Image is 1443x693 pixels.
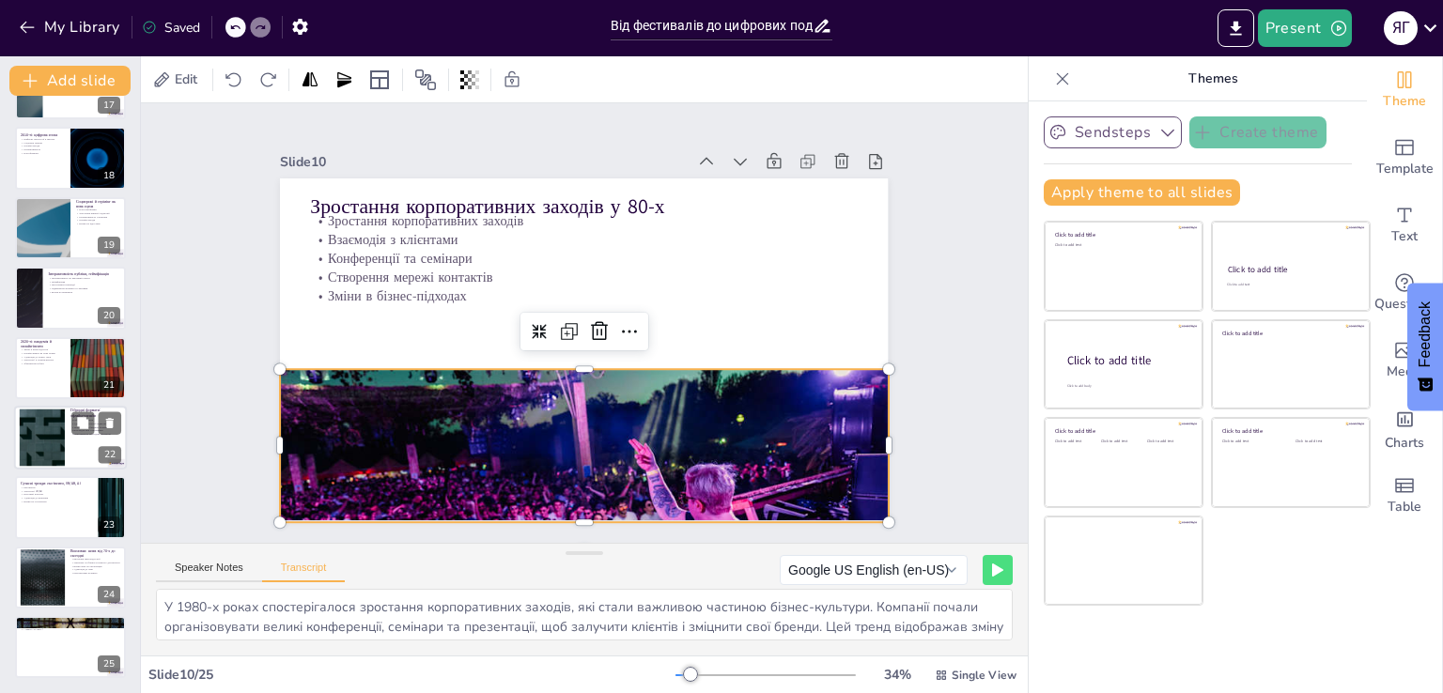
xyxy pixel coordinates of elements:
[349,47,685,500] p: Взаємодія з клієнтами
[142,19,200,37] div: Saved
[48,280,120,284] p: Гейміфікація
[611,12,813,39] input: Insert title
[70,564,120,568] p: Вплив змін на організацію
[1067,384,1186,389] div: Click to add body
[70,571,120,575] p: Перспективи розвитку
[98,167,120,184] div: 18
[318,25,663,485] p: Зростання корпоративних заходів у 80-х
[1222,329,1357,336] div: Click to add title
[15,476,126,538] div: 23
[15,267,126,329] div: 20
[21,131,65,137] p: 2010-ті: цифрова епоха
[1055,231,1189,239] div: Click to add title
[70,561,120,564] p: Унікальні особливості кожного десятиліття
[1417,301,1434,367] span: Feedback
[1258,9,1352,47] button: Present
[380,69,716,523] p: Створення мережі контактів
[1296,439,1355,444] div: Click to add text
[1055,427,1189,435] div: Click to add title
[1222,439,1281,444] div: Click to add text
[70,567,120,571] p: Адаптація до змін
[48,284,120,287] p: Інструменти взаємодії
[1387,362,1423,382] span: Media
[9,66,131,96] button: Add slide
[952,668,1016,683] span: Single View
[76,222,120,225] p: Вплив на індустрію
[875,666,920,684] div: 34 %
[98,307,120,324] div: 20
[1189,116,1327,148] button: Create theme
[71,411,94,434] button: Duplicate Slide
[1367,259,1442,327] div: Get real-time input from your audience
[21,481,93,486] p: Сучасні тренди: еко-івенти, VR/AR, AI
[1101,439,1143,444] div: Click to add text
[1218,9,1254,47] button: Export to PowerPoint
[1055,243,1189,248] div: Click to add text
[21,137,65,141] p: Цифрові технології в івентах
[21,627,120,631] p: - Дякую за увагу!
[48,287,120,291] p: Підвищення активності учасників
[21,493,93,497] p: Штучний інтелект
[1367,462,1442,530] div: Add a table
[1222,427,1357,435] div: Click to add title
[21,358,65,362] p: Технології в онлайн-івентах
[1374,294,1435,315] span: Questions
[70,408,121,418] p: Гібридні формати: офлайн+онлайн
[14,406,127,470] div: 22
[48,290,120,294] p: Вплив на враження
[70,422,121,425] p: Адаптація до потреб аудиторії
[70,557,120,561] p: Еволюція івент-індустрії
[1228,264,1353,275] div: Click to add title
[1227,283,1352,287] div: Click to add text
[99,446,121,463] div: 22
[1385,433,1424,454] span: Charts
[1383,91,1426,112] span: Theme
[1376,159,1434,179] span: Template
[148,666,675,684] div: Slide 10 / 25
[14,12,128,42] button: My Library
[70,429,121,433] p: Взаємодія між учасниками
[1367,56,1442,124] div: Change the overall theme
[98,586,120,603] div: 24
[15,616,126,678] div: 25
[15,197,126,259] div: 19
[21,486,93,490] p: Еко-івенти
[21,144,65,147] p: Онлайн-заходи
[21,355,65,359] p: Адаптація до нових умов
[76,215,120,219] p: Інтерактивність учасників
[70,548,120,559] p: Висновки: шлях від 70-х до сьогодні
[1067,353,1187,369] div: Click to add title
[48,277,120,281] p: Інтерактивність як важливий аспект
[21,339,65,349] p: 2020-ті: пандемія й онлайн-івенти
[98,655,120,672] div: 25
[1078,56,1348,101] p: Themes
[98,377,120,393] div: 21
[76,211,120,215] p: Залучення ширшої аудиторії
[1055,439,1097,444] div: Click to add text
[21,489,93,493] p: Технології VR/AR
[99,411,121,434] button: Delete Slide
[76,199,120,209] p: Соцмережі й стрімінг як нова сцена
[70,419,121,423] p: Гібридні формати
[21,347,65,351] p: Зміни в івент-індустрії
[268,141,520,479] div: Slide 10
[21,500,93,503] p: Вплив на суспільство
[395,81,731,534] p: Зміни в бізнес-підходах
[1391,226,1418,247] span: Text
[364,58,700,512] p: Конференції та семінари
[156,589,1013,640] textarea: У 1980-х роках спостерігалося зростання корпоративних заходів, які стали важливою частиною бізнес...
[365,65,395,95] div: Layout
[1407,283,1443,410] button: Feedback - Show survey
[76,208,120,211] p: Нові платформи
[21,147,65,151] p: Інтерактивність
[21,621,120,626] p: Слайд для обговорення / контактна інформація
[1388,497,1421,517] span: Table
[780,555,968,585] button: Google US English (en-US)
[1367,124,1442,192] div: Add ready made slides
[15,337,126,399] div: 21
[21,150,65,154] p: Нові формати
[983,555,1013,585] button: Play
[1147,439,1189,444] div: Click to add text
[48,271,120,277] p: Інтерактивність публіки, гейміфікація
[156,562,262,582] button: Speaker Notes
